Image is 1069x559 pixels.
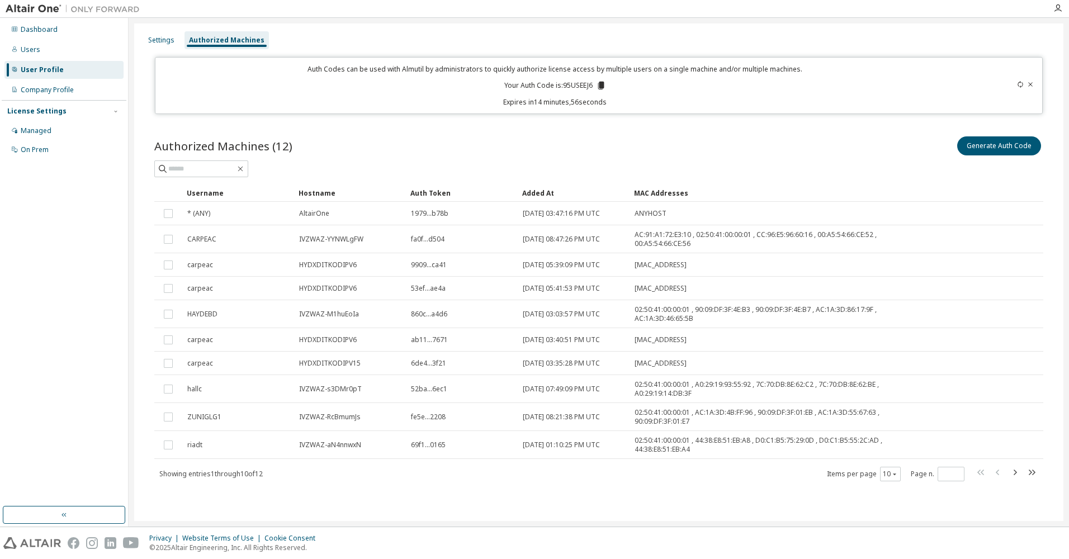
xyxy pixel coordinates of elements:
span: 02:50:41:00:00:01 , AC:1A:3D:4B:FF:96 , 90:09:DF:3F:01:EB , AC:1A:3D:55:67:63 , 90:09:DF:3F:01:E7 [635,408,929,426]
span: fa0f...d504 [411,235,444,244]
div: MAC Addresses [634,184,929,202]
div: On Prem [21,145,49,154]
span: 02:50:41:00:00:01 , A0:29:19:93:55:92 , 7C:70:DB:8E:62:C2 , 7C:70:DB:8E:62:BE , A0:29:19:14:DB:3F [635,380,929,398]
span: ANYHOST [635,209,666,218]
span: fe5e...2208 [411,413,446,421]
span: HYDXDITKODIPV15 [299,359,361,368]
span: carpeac [187,359,213,368]
div: Privacy [149,534,182,543]
span: [DATE] 03:40:51 PM UTC [523,335,600,344]
span: [DATE] 05:39:09 PM UTC [523,260,600,269]
div: User Profile [21,65,64,74]
div: Managed [21,126,51,135]
span: IVZWAZ-aN4nnwxN [299,440,361,449]
div: Added At [522,184,625,202]
span: carpeac [187,260,213,269]
span: HYDXDITKODIPV6 [299,335,357,344]
span: 02:50:41:00:00:01 , 44:38:E8:51:EB:A8 , D0:C1:B5:75:29:0D , D0:C1:B5:55:2C:AD , 44:38:E8:51:EB:A4 [635,436,929,454]
span: IVZWAZ-s3DMr0pT [299,385,362,394]
span: AltairOne [299,209,329,218]
div: Username [187,184,290,202]
span: [DATE] 07:49:09 PM UTC [523,385,600,394]
span: carpeac [187,284,213,293]
span: Items per page [827,467,901,481]
span: 53ef...ae4a [411,284,446,293]
div: Cookie Consent [264,534,322,543]
p: Auth Codes can be used with Almutil by administrators to quickly authorize license access by mult... [162,64,949,74]
p: Your Auth Code is: 95USEEJ6 [504,80,606,91]
span: AC:91:A1:72:E3:10 , 02:50:41:00:00:01 , CC:96:E5:96:60:16 , 00:A5:54:66:CE:52 , 00:A5:54:66:CE:56 [635,230,929,248]
p: © 2025 Altair Engineering, Inc. All Rights Reserved. [149,543,322,552]
span: HYDXDITKODIPV6 [299,260,357,269]
span: [DATE] 03:35:28 PM UTC [523,359,600,368]
span: 6de4...3f21 [411,359,446,368]
span: riadt [187,440,202,449]
span: [DATE] 08:21:38 PM UTC [523,413,600,421]
span: Page n. [911,467,964,481]
button: Generate Auth Code [957,136,1041,155]
span: 02:50:41:00:00:01 , 90:09:DF:3F:4E:B3 , 90:09:DF:3F:4E:B7 , AC:1A:3D:86:17:9F , AC:1A:3D:46:65:5B [635,305,929,323]
div: License Settings [7,107,67,116]
span: IVZWAZ-YYNWLgFW [299,235,363,244]
span: 9909...ca41 [411,260,447,269]
span: Authorized Machines (12) [154,138,292,154]
div: Company Profile [21,86,74,94]
div: Website Terms of Use [182,534,264,543]
span: [MAC_ADDRESS] [635,359,687,368]
span: Showing entries 1 through 10 of 12 [159,469,263,479]
div: Auth Token [410,184,513,202]
span: * (ANY) [187,209,210,218]
img: linkedin.svg [105,537,116,549]
img: youtube.svg [123,537,139,549]
button: 10 [883,470,898,479]
span: [MAC_ADDRESS] [635,335,687,344]
div: Hostname [299,184,401,202]
span: CARPEAC [187,235,216,244]
div: Authorized Machines [189,36,264,45]
span: 69f1...0165 [411,440,446,449]
span: [DATE] 03:47:16 PM UTC [523,209,600,218]
p: Expires in 14 minutes, 56 seconds [162,97,949,107]
span: ab11...7671 [411,335,448,344]
span: carpeac [187,335,213,344]
div: Settings [148,36,174,45]
span: [MAC_ADDRESS] [635,260,687,269]
div: Dashboard [21,25,58,34]
span: HAYDEBD [187,310,217,319]
img: Altair One [6,3,145,15]
img: facebook.svg [68,537,79,549]
span: [DATE] 03:03:57 PM UTC [523,310,600,319]
span: IVZWAZ-M1huEoIa [299,310,359,319]
span: [DATE] 01:10:25 PM UTC [523,440,600,449]
span: ZUNIGLG1 [187,413,221,421]
span: [DATE] 08:47:26 PM UTC [523,235,600,244]
div: Users [21,45,40,54]
span: 860c...a4d6 [411,310,447,319]
span: [MAC_ADDRESS] [635,284,687,293]
img: instagram.svg [86,537,98,549]
img: altair_logo.svg [3,537,61,549]
span: IVZWAZ-RcBmumJs [299,413,361,421]
span: hallc [187,385,202,394]
span: HYDXDITKODIPV6 [299,284,357,293]
span: 52ba...6ec1 [411,385,447,394]
span: [DATE] 05:41:53 PM UTC [523,284,600,293]
span: 1979...b78b [411,209,448,218]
